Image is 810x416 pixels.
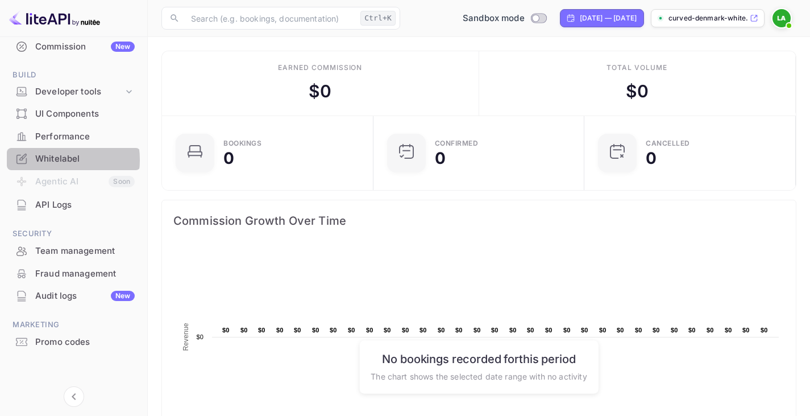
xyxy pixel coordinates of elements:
text: $0 [258,327,265,333]
div: Audit logs [35,290,135,303]
div: API Logs [7,194,140,216]
text: $0 [330,327,337,333]
div: $ 0 [626,79,649,104]
img: LiteAPI logo [9,9,100,27]
div: Total volume [607,63,667,73]
text: $0 [240,327,248,333]
text: $0 [384,327,391,333]
div: UI Components [7,103,140,125]
div: $ 0 [309,79,331,104]
text: $0 [348,327,355,333]
span: Security [7,228,140,240]
div: Developer tools [7,82,140,102]
text: $0 [509,327,517,333]
text: $0 [725,327,732,333]
text: $0 [653,327,660,333]
div: 0 [646,150,657,166]
div: New [111,291,135,301]
text: $0 [455,327,463,333]
div: UI Components [35,108,135,121]
a: Performance [7,126,140,147]
text: $0 [438,327,445,333]
a: Team management [7,240,140,261]
div: Promo codes [35,336,135,349]
a: Audit logsNew [7,285,140,306]
span: Commission Growth Over Time [173,212,784,230]
span: Build [7,69,140,81]
text: $0 [688,327,696,333]
div: Fraud management [7,263,140,285]
text: $0 [366,327,373,333]
text: $0 [617,327,624,333]
div: 0 [435,150,446,166]
text: $0 [402,327,409,333]
p: The chart shows the selected date range with no activity [371,370,587,382]
div: Ctrl+K [360,11,396,26]
button: Collapse navigation [64,386,84,407]
div: Earned commission [278,63,362,73]
text: $0 [671,327,678,333]
div: API Logs [35,199,135,212]
a: API Logs [7,194,140,215]
text: $0 [196,333,203,340]
text: $0 [222,327,230,333]
text: $0 [491,327,499,333]
div: CANCELLED [646,140,690,147]
div: [DATE] — [DATE] [580,13,637,23]
div: Switch to Production mode [458,12,551,25]
div: New [111,42,135,52]
a: CommissionNew [7,36,140,57]
span: Marketing [7,319,140,331]
a: Promo codes [7,331,140,352]
div: Bookings [223,140,261,147]
div: Team management [35,245,135,258]
div: Commission [35,40,135,53]
input: Search (e.g. bookings, documentation) [184,7,356,30]
div: Audit logsNew [7,285,140,307]
div: CommissionNew [7,36,140,58]
text: $0 [276,327,284,333]
p: curved-denmark-white.n... [668,13,747,23]
h6: No bookings recorded for this period [371,352,587,365]
div: Developer tools [35,85,123,98]
text: $0 [599,327,607,333]
text: $0 [635,327,642,333]
div: Promo codes [7,331,140,353]
div: 0 [223,150,234,166]
text: $0 [473,327,481,333]
text: Revenue [182,323,190,351]
span: Sandbox mode [463,12,525,25]
div: Confirmed [435,140,479,147]
text: $0 [312,327,319,333]
text: $0 [527,327,534,333]
a: UI Components [7,103,140,124]
div: Performance [7,126,140,148]
img: Leyla Allahverdiyeva [772,9,791,27]
text: $0 [742,327,750,333]
div: Whitelabel [35,153,135,166]
text: $0 [563,327,571,333]
text: $0 [707,327,714,333]
text: $0 [761,327,768,333]
div: Whitelabel [7,148,140,170]
text: $0 [581,327,588,333]
div: Team management [7,240,140,262]
a: Fraud management [7,263,140,284]
a: Whitelabel [7,148,140,169]
div: Performance [35,130,135,143]
text: $0 [294,327,301,333]
text: $0 [545,327,553,333]
div: Fraud management [35,267,135,281]
text: $0 [419,327,427,333]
